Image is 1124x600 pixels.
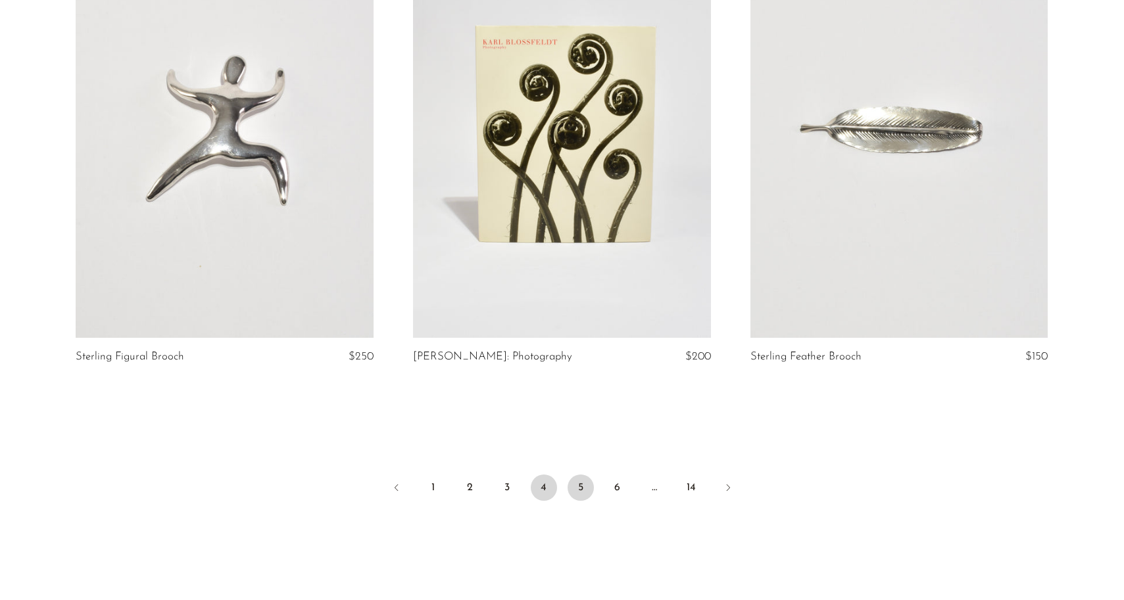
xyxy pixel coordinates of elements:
[531,474,557,501] span: 4
[413,351,572,363] a: [PERSON_NAME]: Photography
[715,474,741,503] a: Next
[685,351,711,362] span: $200
[678,474,704,501] a: 14
[420,474,447,501] a: 1
[349,351,374,362] span: $250
[1025,351,1048,362] span: $150
[383,474,410,503] a: Previous
[604,474,631,501] a: 6
[494,474,520,501] a: 3
[568,474,594,501] a: 5
[641,474,668,501] span: …
[457,474,483,501] a: 2
[76,351,184,363] a: Sterling Figural Brooch
[750,351,862,363] a: Sterling Feather Brooch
